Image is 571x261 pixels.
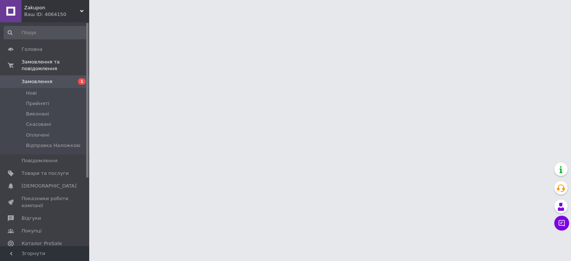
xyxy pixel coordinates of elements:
[22,157,58,164] span: Повідомлення
[22,228,42,234] span: Покупці
[26,111,49,117] span: Виконані
[22,59,89,72] span: Замовлення та повідомлення
[24,11,89,18] div: Ваш ID: 4064150
[4,26,88,39] input: Пошук
[22,170,69,177] span: Товари та послуги
[22,183,77,189] span: [DEMOGRAPHIC_DATA]
[26,121,51,128] span: Скасовані
[24,4,80,11] span: Zakupon
[22,215,41,222] span: Відгуки
[78,78,86,85] span: 1
[26,142,80,149] span: Відправка Наложкою
[26,132,49,138] span: Оплачені
[22,78,52,85] span: Замовлення
[22,195,69,209] span: Показники роботи компанії
[22,46,42,53] span: Головна
[554,216,569,231] button: Чат з покупцем
[26,100,49,107] span: Прийняті
[26,90,37,97] span: Нові
[22,240,62,247] span: Каталог ProSale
